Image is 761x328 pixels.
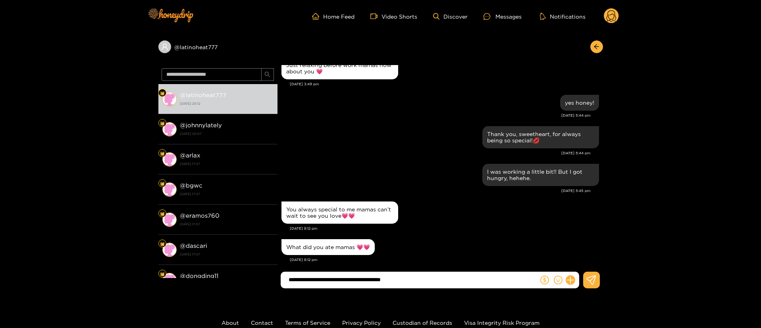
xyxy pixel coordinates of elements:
strong: [DATE] 20:07 [180,130,274,137]
div: Just relaxing before work mamas how about you 💗 [286,62,393,75]
div: I was working a little bit!! But I got hungry, hehehe. [487,169,594,181]
a: Custodian of Records [393,320,452,326]
div: [DATE] 8:12 pm [290,257,599,263]
a: About [222,320,239,326]
img: conversation [162,92,177,106]
span: dollar [540,276,549,284]
img: conversation [162,182,177,197]
button: Notifications [538,12,588,20]
a: Video Shorts [370,13,417,20]
div: What did you ate mamas 💗💗 [286,244,370,250]
a: Visa Integrity Risk Program [464,320,539,326]
img: Fan Level [160,151,165,156]
div: [DATE] 5:45 pm [281,188,591,194]
a: Terms of Service [285,320,330,326]
div: [DATE] 8:12 pm [290,226,599,231]
a: Contact [251,320,273,326]
span: user [161,43,168,50]
div: @latinoheat777 [158,40,277,53]
div: Thank you, sweetheart, for always being so special!💋 [487,131,594,144]
div: Oct. 5, 5:44 pm [560,95,599,111]
strong: [DATE] 17:57 [180,160,274,167]
div: yes honey! [565,100,594,106]
a: Discover [433,13,468,20]
button: dollar [539,274,551,286]
img: Fan Level [160,181,165,186]
div: [DATE] 3:49 pm [290,81,599,87]
div: [DATE] 5:44 pm [281,150,591,156]
strong: @ dascari [180,242,207,249]
span: arrow-left [593,44,599,50]
strong: @ johnnylately [180,122,222,129]
div: Oct. 5, 8:12 pm [281,239,375,255]
strong: [DATE] 17:57 [180,190,274,198]
strong: @ bgwc [180,182,202,189]
div: [DATE] 5:44 pm [281,113,591,118]
div: You always special to me mamas can’t wait to see you love💗💗 [286,206,393,219]
span: search [264,71,270,78]
a: Privacy Policy [342,320,381,326]
img: Fan Level [160,242,165,246]
strong: @ latinoheat777 [180,92,226,98]
strong: [DATE] 20:12 [180,100,274,107]
div: Oct. 5, 5:44 pm [482,126,599,148]
button: search [261,68,274,81]
button: arrow-left [590,40,603,53]
img: conversation [162,122,177,136]
strong: @ eramos760 [180,212,220,219]
img: Fan Level [160,211,165,216]
strong: [DATE] 17:57 [180,251,274,258]
img: conversation [162,273,177,287]
img: conversation [162,213,177,227]
a: Home Feed [312,13,354,20]
div: Oct. 5, 8:12 pm [281,201,398,224]
span: home [312,13,323,20]
div: Oct. 5, 3:49 pm [281,57,398,79]
strong: [DATE] 17:57 [180,221,274,228]
img: conversation [162,152,177,167]
img: Fan Level [160,121,165,126]
span: smile [554,276,563,284]
span: video-camera [370,13,381,20]
div: Oct. 5, 5:45 pm [482,164,599,186]
strong: @ arlax [180,152,200,159]
strong: @ dongding11 [180,272,218,279]
img: conversation [162,243,177,257]
img: Fan Level [160,272,165,276]
div: Messages [484,12,522,21]
img: Fan Level [160,91,165,96]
